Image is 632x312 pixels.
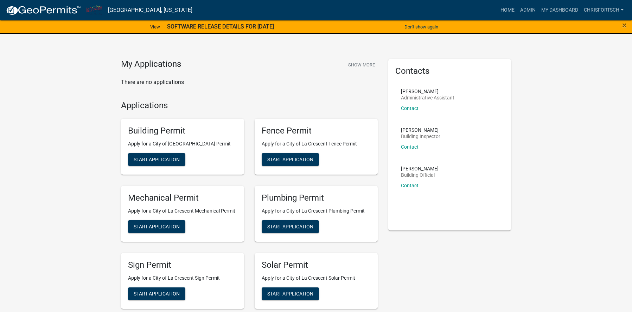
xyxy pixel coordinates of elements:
span: Start Application [134,223,180,229]
button: Start Application [128,153,185,166]
span: Start Application [134,157,180,162]
button: Start Application [262,220,319,233]
p: Building Official [401,173,439,177]
button: Start Application [128,287,185,300]
p: [PERSON_NAME] [401,166,439,171]
a: [GEOGRAPHIC_DATA], [US_STATE] [108,4,192,16]
a: ChrisFortsch [581,4,626,17]
button: Show More [345,59,378,71]
button: Don't show again [402,21,441,33]
button: Start Application [128,220,185,233]
strong: SOFTWARE RELEASE DETAILS FOR [DATE] [167,23,274,30]
p: Apply for a City of La Crescent Sign Permit [128,274,237,282]
p: Apply for a City of La Crescent Fence Permit [262,140,371,148]
h5: Sign Permit [128,260,237,270]
p: Administrative Assistant [401,95,454,100]
p: [PERSON_NAME] [401,89,454,94]
h4: Applications [121,100,378,111]
span: × [622,20,627,30]
button: Start Application [262,153,319,166]
a: Contact [401,105,419,111]
p: Apply for a City of [GEOGRAPHIC_DATA] Permit [128,140,237,148]
p: Apply for a City of La Crescent Mechanical Permit [128,207,237,215]
span: Start Application [267,157,313,162]
a: My Dashboard [538,4,581,17]
span: Start Application [267,291,313,296]
span: Start Application [267,223,313,229]
a: Home [498,4,517,17]
h5: Solar Permit [262,260,371,270]
a: Admin [517,4,538,17]
p: Apply for a City of La Crescent Solar Permit [262,274,371,282]
p: Apply for a City of La Crescent Plumbing Permit [262,207,371,215]
a: View [147,21,163,33]
p: Building Inspector [401,134,440,139]
p: There are no applications [121,78,378,86]
h4: My Applications [121,59,181,70]
h5: Contacts [395,66,504,76]
p: [PERSON_NAME] [401,128,440,132]
h5: Mechanical Permit [128,193,237,203]
img: City of La Crescent, Minnesota [87,5,102,15]
h5: Building Permit [128,126,237,136]
a: Contact [401,183,419,188]
button: Close [622,21,627,30]
h5: Fence Permit [262,126,371,136]
span: Start Application [134,291,180,296]
button: Start Application [262,287,319,300]
a: Contact [401,144,419,150]
h5: Plumbing Permit [262,193,371,203]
